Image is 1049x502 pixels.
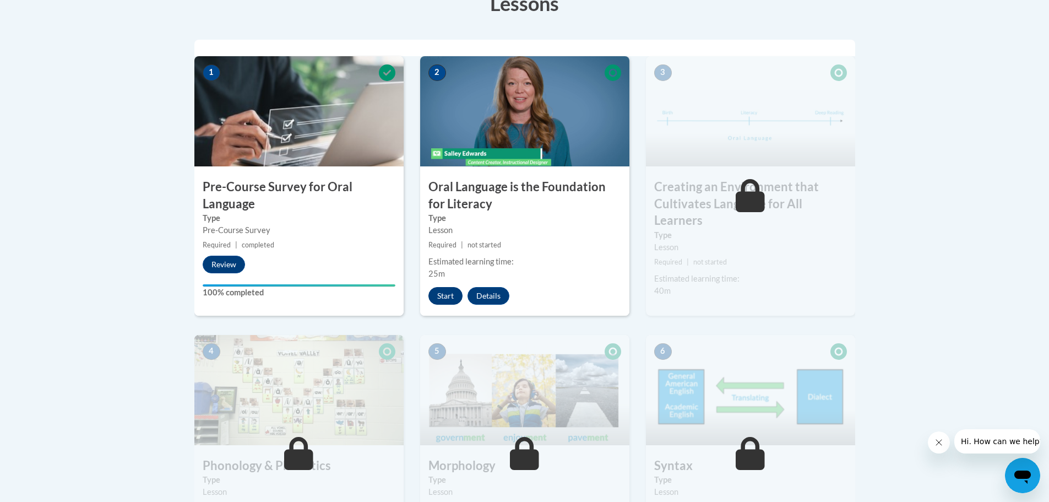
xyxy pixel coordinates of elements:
[954,429,1040,454] iframe: Message from company
[428,212,621,224] label: Type
[203,241,231,249] span: Required
[646,56,855,166] img: Course Image
[203,474,395,486] label: Type
[654,486,847,498] div: Lesson
[654,474,847,486] label: Type
[194,457,404,474] h3: Phonology & Phonetics
[461,241,463,249] span: |
[194,179,404,213] h3: Pre-Course Survey for Oral Language
[654,258,682,266] span: Required
[420,335,629,445] img: Course Image
[203,284,395,287] div: Your progress
[194,335,404,445] img: Course Image
[203,256,245,273] button: Review
[428,343,446,360] span: 5
[654,241,847,253] div: Lesson
[646,335,855,445] img: Course Image
[203,224,395,236] div: Pre-Course Survey
[203,287,395,299] label: 100% completed
[428,224,621,236] div: Lesson
[654,343,672,360] span: 6
[654,286,671,295] span: 40m
[468,287,509,305] button: Details
[428,241,456,249] span: Required
[428,287,463,305] button: Start
[1005,458,1040,493] iframe: Button to launch messaging window
[654,229,847,241] label: Type
[235,241,237,249] span: |
[203,343,220,360] span: 4
[428,269,445,278] span: 25m
[654,273,847,285] div: Estimated learning time:
[687,258,689,266] span: |
[468,241,501,249] span: not started
[928,431,950,454] iframe: Close message
[428,474,621,486] label: Type
[428,486,621,498] div: Lesson
[7,8,89,17] span: Hi. How can we help?
[203,64,220,81] span: 1
[646,457,855,474] h3: Syntax
[203,212,395,224] label: Type
[428,64,446,81] span: 2
[646,179,855,229] h3: Creating an Environment that Cultivates Language for All Learners
[420,457,629,474] h3: Morphology
[428,256,621,268] div: Estimated learning time:
[420,179,629,213] h3: Oral Language is the Foundation for Literacy
[693,258,727,266] span: not started
[194,56,404,166] img: Course Image
[420,56,629,166] img: Course Image
[654,64,672,81] span: 3
[203,486,395,498] div: Lesson
[242,241,274,249] span: completed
